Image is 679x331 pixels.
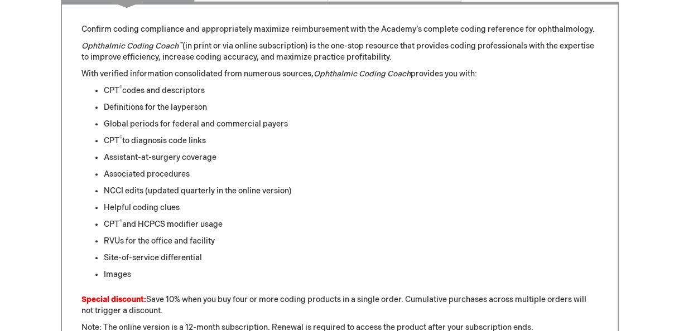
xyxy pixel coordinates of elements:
li: Definitions for the layperson [104,102,598,113]
li: CPT codes and descriptors [104,85,598,96]
p: With verified information consolidated from numerous sources, provides you with: [81,69,598,80]
p: Confirm coding compliance and appropriately maximize reimbursement with the Academy’s complete co... [81,24,598,35]
li: Associated procedures [104,169,598,180]
sup: ® [119,135,122,142]
em: Ophthalmic Coding Coach [314,69,411,79]
sup: ® [119,219,122,226]
sup: ® [119,85,122,92]
li: Images [104,269,598,280]
li: Assistant-at-surgery coverage [104,152,598,163]
li: RVUs for the office and facility [104,236,598,247]
li: Helpful coding clues [104,202,598,213]
p: Save 10% when you buy four or more coding products in a single order. Cumulative purchases across... [81,294,598,317]
p: (in print or via online subscription) is the one-stop resource that provides coding professionals... [81,41,598,63]
li: NCCI edits (updated quarterly in the online version) [104,186,598,197]
em: Ophthalmic Coding Coach [81,41,182,51]
li: CPT to diagnosis code links [104,135,598,147]
strong: Special discount: [81,295,146,304]
li: Global periods for federal and commercial payers [104,119,598,130]
sup: ™ [179,41,182,47]
li: CPT and HCPCS modifier usage [104,219,598,230]
li: Site-of-service differential [104,252,598,264]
